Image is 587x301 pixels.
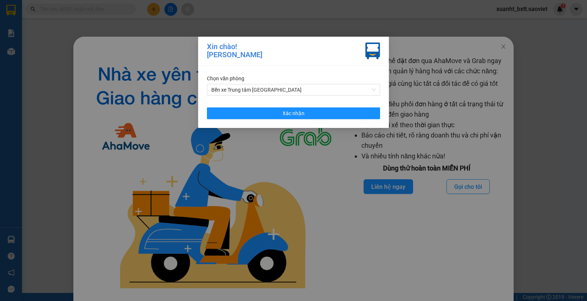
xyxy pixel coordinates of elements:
span: Xác nhận [282,109,305,117]
span: Bến xe Trung tâm Lào Cai [211,84,376,95]
div: Chọn văn phòng [207,74,380,82]
button: Xác nhận [207,107,380,119]
div: Xin chào! [PERSON_NAME] [207,43,262,59]
img: vxr-icon [365,43,380,59]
